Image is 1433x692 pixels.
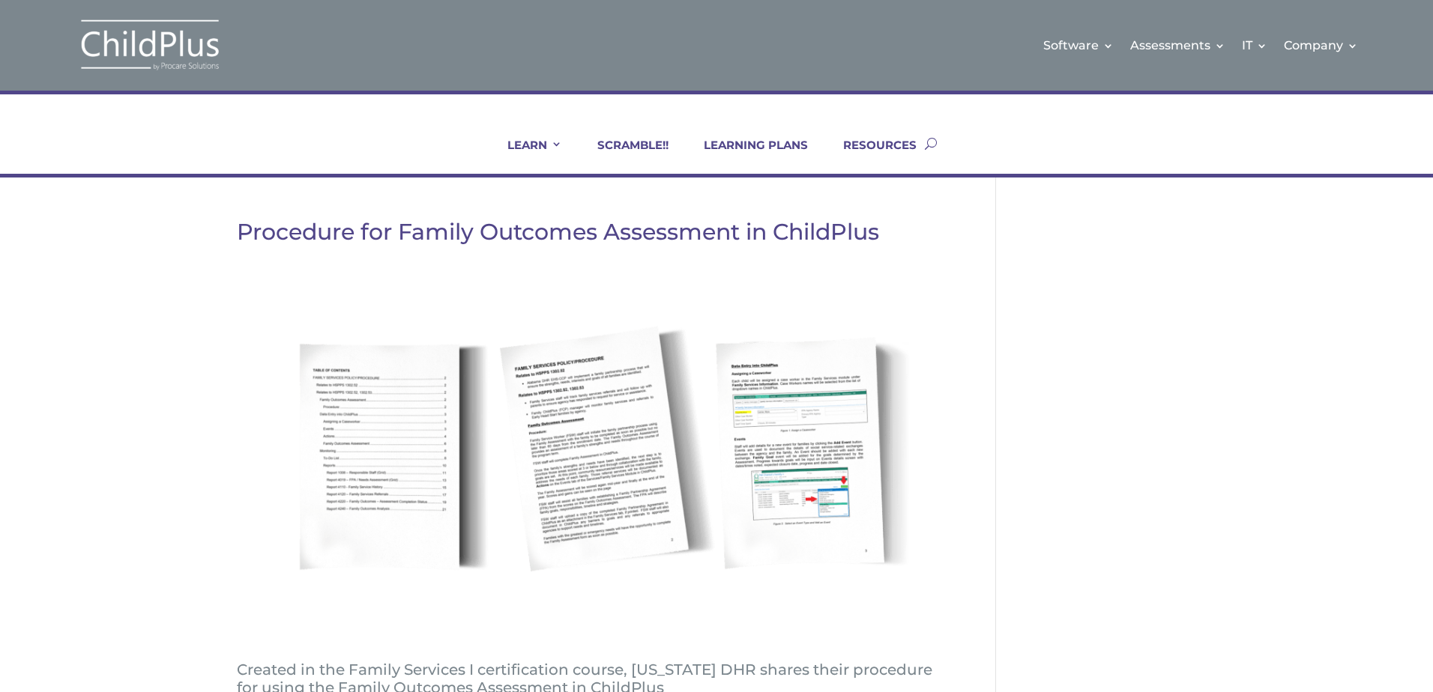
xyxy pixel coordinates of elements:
[1242,15,1267,76] a: IT
[237,221,943,251] h1: Procedure for Family Outcomes Assessment in ChildPlus
[237,271,943,642] img: idea-space-documents
[1130,15,1225,76] a: Assessments
[1284,15,1358,76] a: Company
[579,138,669,174] a: SCRAMBLE!!
[489,138,562,174] a: LEARN
[1043,15,1114,76] a: Software
[824,138,917,174] a: RESOURCES
[685,138,808,174] a: LEARNING PLANS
